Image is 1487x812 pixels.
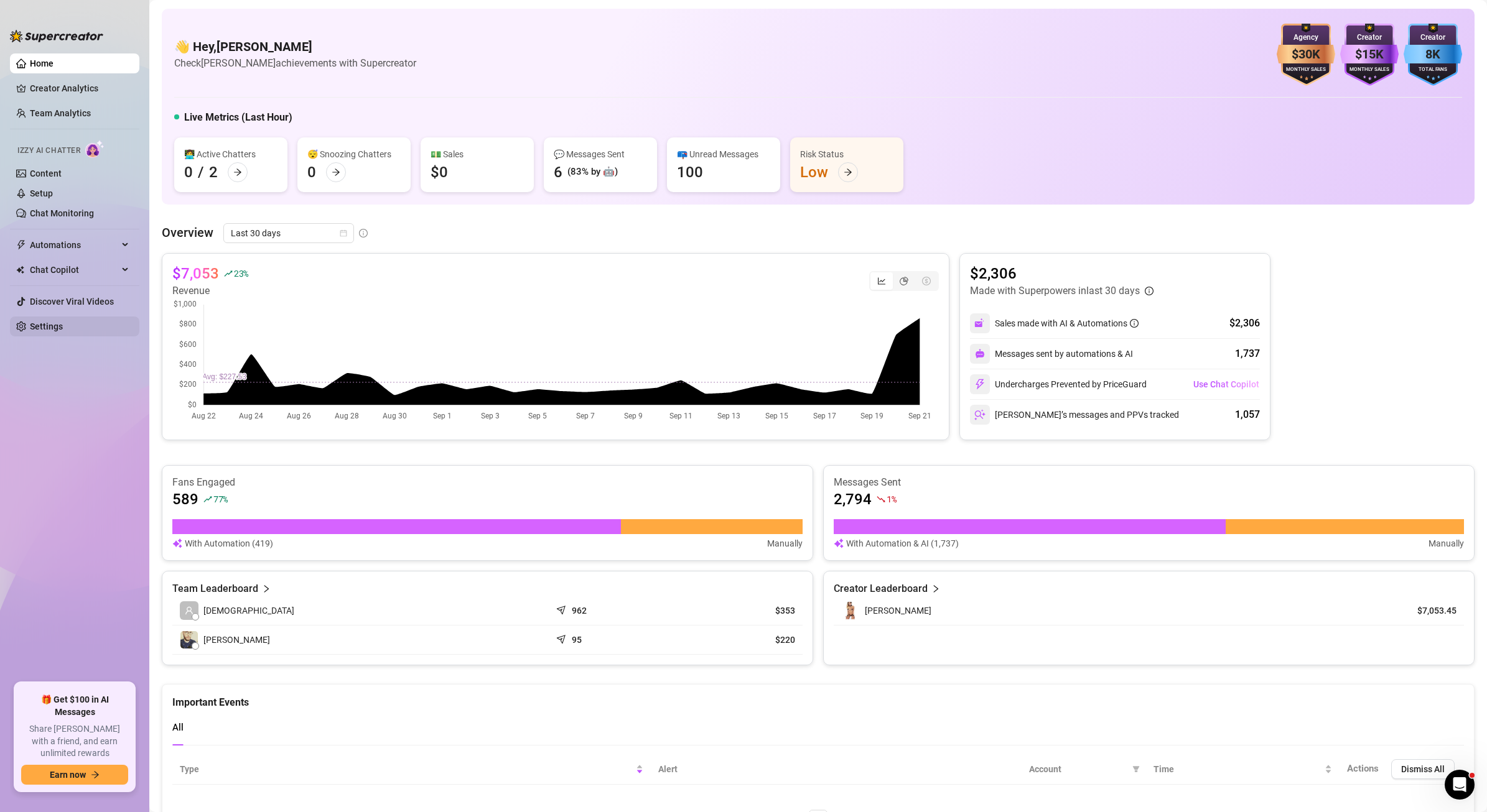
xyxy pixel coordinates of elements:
[184,162,193,182] div: 0
[834,581,928,596] article: Creator Leaderboard
[865,606,931,616] span: [PERSON_NAME]
[21,723,128,760] span: Share [PERSON_NAME] with a friend, and earn unlimited rewards
[1277,32,1335,44] div: Agency
[1404,45,1462,64] div: 8K
[844,168,852,177] span: arrow-right
[556,632,569,644] span: send
[10,30,103,42] img: logo-BBDzfeDw.svg
[554,162,562,182] div: 6
[172,284,248,298] article: Revenue
[970,405,1179,425] div: [PERSON_NAME]’s messages and PPVs tracked
[1400,604,1457,617] article: $7,053.45
[556,602,569,615] span: send
[30,188,53,198] a: Setup
[1340,45,1399,64] div: $15K
[842,602,859,619] img: Tiffany
[231,224,347,242] span: Last 30 days
[332,168,340,177] span: arrow-right
[30,321,63,331] a: Settings
[974,409,986,420] img: svg%3e
[213,493,228,505] span: 77 %
[975,349,985,359] img: svg%3e
[1404,24,1462,86] img: blue-badge-DgoSNQY1.svg
[17,145,80,157] span: Izzy AI Chatter
[172,489,198,509] article: 589
[262,581,271,596] span: right
[431,162,448,182] div: $0
[1235,407,1260,422] div: 1,057
[1277,45,1335,64] div: $30K
[30,78,129,98] a: Creator Analytics
[922,277,931,285] span: dollar-circle
[340,229,347,237] span: calendar
[185,537,273,550] article: With Automation (419)
[974,379,986,390] img: svg%3e
[307,147,401,161] div: 😴 Snoozing Chatters
[172,754,651,785] th: Type
[1229,316,1260,331] div: $2,306
[209,162,218,182] div: 2
[970,344,1133,364] div: Messages sent by automations & AI
[1429,537,1464,550] article: Manually
[1401,764,1445,774] span: Dismiss All
[30,297,114,307] a: Discover Viral Videos
[900,277,908,285] span: pie-chart
[877,277,886,285] span: line-chart
[572,634,582,646] article: 95
[174,55,416,71] article: Check [PERSON_NAME] achievements with Supercreator
[684,604,795,617] article: $353
[172,685,1464,710] div: Important Events
[970,264,1154,284] article: $2,306
[995,316,1139,330] div: Sales made with AI & Automations
[572,604,587,617] article: 962
[1340,24,1399,86] img: purple-badge-B9DA21FR.svg
[554,147,647,161] div: 💬 Messages Sent
[970,284,1140,298] article: Made with Superpowers in last 30 days
[1340,32,1399,44] div: Creator
[974,318,986,329] img: svg%3e
[203,604,294,617] span: [DEMOGRAPHIC_DATA]
[767,537,803,550] article: Manually
[172,537,182,550] img: svg%3e
[172,722,184,733] span: All
[16,240,26,250] span: thunderbolt
[1132,765,1140,773] span: filter
[30,260,118,280] span: Chat Copilot
[185,606,193,615] span: user
[224,269,233,278] span: rise
[1146,754,1340,785] th: Time
[800,147,893,161] div: Risk Status
[21,765,128,785] button: Earn nowarrow-right
[184,110,292,125] h5: Live Metrics (Last Hour)
[1193,379,1259,389] span: Use Chat Copilot
[970,374,1147,394] div: Undercharges Prevented by PriceGuard
[16,265,24,274] img: Chat Copilot
[887,493,896,505] span: 1 %
[1445,770,1475,800] iframe: Intercom live chat
[931,581,940,596] span: right
[307,162,316,182] div: 0
[1391,759,1455,779] button: Dismiss All
[877,495,885,504] span: fall
[21,694,128,718] span: 🎁 Get $100 in AI Messages
[834,476,1464,489] article: Messages Sent
[1277,66,1335,74] div: Monthly Sales
[50,770,86,780] span: Earn now
[1277,24,1335,86] img: bronze-badge-qSZam9Wu.svg
[30,58,54,68] a: Home
[1145,287,1154,295] span: info-circle
[846,537,959,550] article: With Automation & AI (1,737)
[162,223,213,242] article: Overview
[172,476,803,489] article: Fans Engaged
[1340,66,1399,74] div: Monthly Sales
[1193,374,1260,394] button: Use Chat Copilot
[1235,346,1260,361] div: 1,737
[677,162,703,182] div: 100
[1130,319,1139,328] span: info-circle
[567,165,618,180] div: (83% by 🤖)
[234,267,248,279] span: 23 %
[91,770,100,779] span: arrow-right
[651,754,1022,785] th: Alert
[85,140,105,158] img: AI Chatter
[359,229,368,238] span: info-circle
